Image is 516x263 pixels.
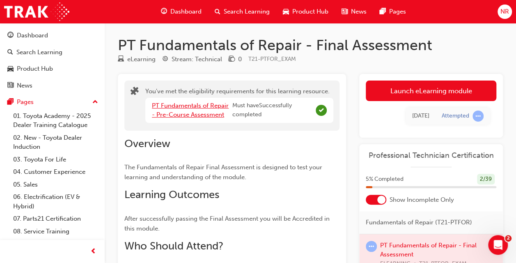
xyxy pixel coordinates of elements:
[17,31,48,40] div: Dashboard
[17,81,32,90] div: News
[335,3,373,20] a: news-iconNews
[152,102,229,119] a: PT Fundamentals of Repair - Pre-Course Assessment
[145,87,333,125] div: You've met the eligibility requirements for this learning resource.
[154,3,208,20] a: guage-iconDashboard
[92,97,98,108] span: up-icon
[316,105,327,116] span: Complete
[477,174,495,185] div: 2 / 39
[3,26,101,95] button: DashboardSearch LearningProduct HubNews
[373,3,413,20] a: pages-iconPages
[229,56,235,63] span: money-icon
[208,3,276,20] a: search-iconSearch Learning
[7,99,14,106] span: pages-icon
[366,81,496,101] a: Launch eLearning module
[412,111,429,121] div: Wed Sep 24 2025 15:31:01 GMT+1000 (Australian Eastern Standard Time)
[389,7,406,16] span: Pages
[10,166,101,178] a: 04. Customer Experience
[10,153,101,166] a: 03. Toyota For Life
[238,55,242,64] div: 0
[472,111,484,122] span: learningRecordVerb_ATTEMPT-icon
[124,137,170,150] span: Overview
[366,218,472,227] span: Fundamentals of Repair (T21-PTFOR)
[16,48,62,57] div: Search Learning
[162,56,168,63] span: target-icon
[498,5,512,19] button: NR
[292,7,328,16] span: Product Hub
[248,55,296,62] span: Learning resource code
[366,241,377,252] span: learningRecordVerb_ATTEMPT-icon
[390,195,454,205] span: Show Incomplete Only
[283,7,289,17] span: car-icon
[17,97,34,107] div: Pages
[366,151,496,160] a: Professional Technician Certification
[90,247,96,257] span: prev-icon
[215,7,220,17] span: search-icon
[3,28,101,43] a: Dashboard
[124,188,219,201] span: Learning Outcomes
[276,3,335,20] a: car-iconProduct Hub
[118,54,156,65] div: Type
[10,110,101,131] a: 01. Toyota Academy - 2025 Dealer Training Catalogue
[4,2,69,21] img: Trak
[172,55,222,64] div: Stream: Technical
[124,240,223,252] span: Who Should Attend?
[3,78,101,93] a: News
[10,225,101,238] a: 08. Service Training
[124,215,331,232] span: After successfully passing the Final Assessment you will be Accredited in this module.
[229,54,242,65] div: Price
[342,7,348,17] span: news-icon
[380,7,386,17] span: pages-icon
[488,235,508,255] iframe: Intercom live chat
[162,54,222,65] div: Stream
[7,65,14,73] span: car-icon
[3,95,101,110] button: Pages
[118,56,124,63] span: learningResourceType_ELEARNING-icon
[351,7,367,16] span: News
[7,82,14,90] span: news-icon
[442,112,469,120] div: Attempted
[170,7,202,16] span: Dashboard
[366,175,404,184] span: 5 % Completed
[500,7,509,16] span: NR
[224,7,270,16] span: Search Learning
[10,191,101,212] a: 06. Electrification (EV & Hybrid)
[232,101,313,120] span: Must have Successfully completed
[127,55,156,64] div: eLearning
[10,238,101,250] a: 09. Technical Training
[7,49,13,56] span: search-icon
[10,178,101,191] a: 05. Sales
[10,212,101,225] a: 07. Parts21 Certification
[3,45,101,60] a: Search Learning
[131,88,139,97] span: puzzle-icon
[505,235,511,242] span: 2
[124,164,324,181] span: The Fundamentals of Repair Final Assessment is designed to test your learning and understanding o...
[10,131,101,153] a: 02. New - Toyota Dealer Induction
[118,36,503,54] h1: PT Fundamentals of Repair - Final Assessment
[161,7,167,17] span: guage-icon
[3,61,101,76] a: Product Hub
[17,64,53,74] div: Product Hub
[7,32,14,39] span: guage-icon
